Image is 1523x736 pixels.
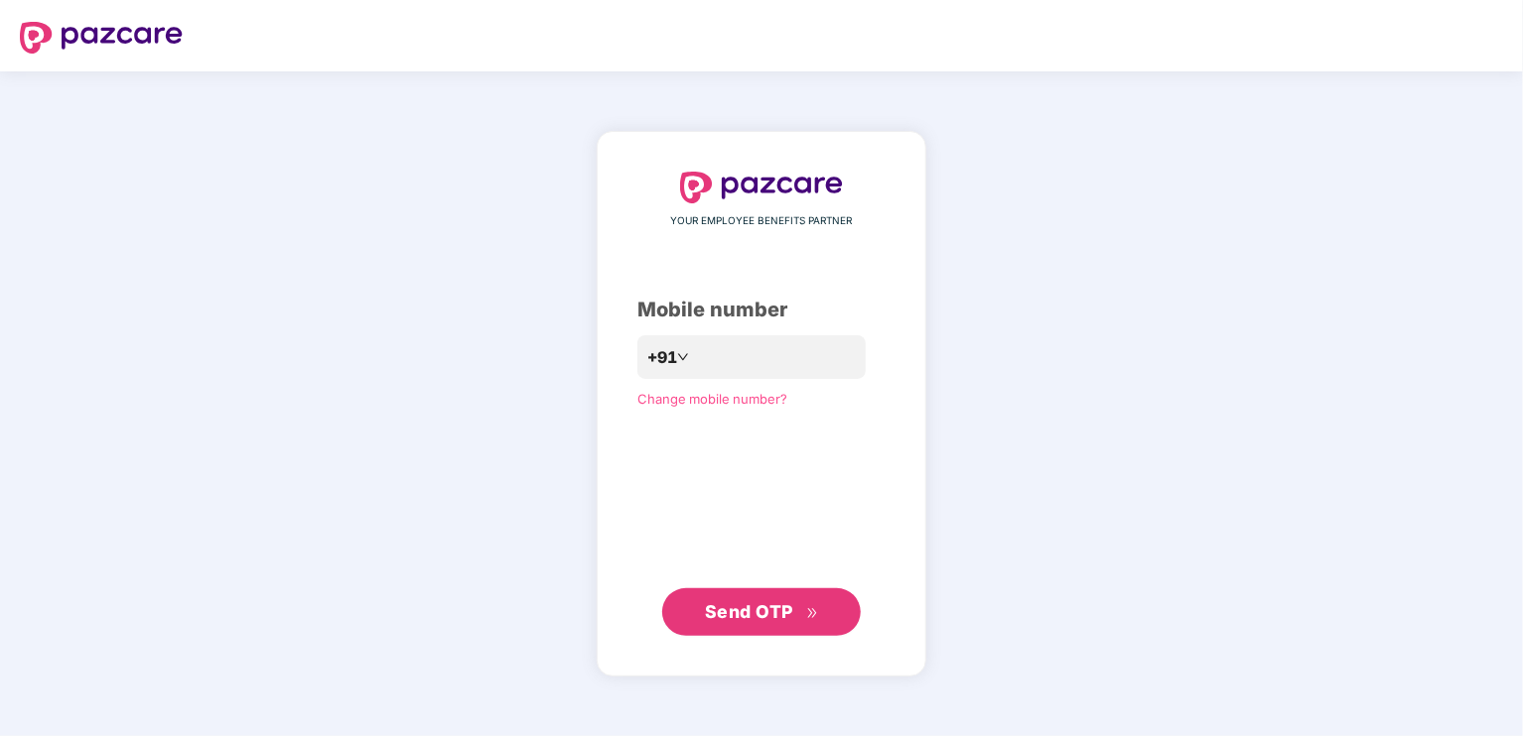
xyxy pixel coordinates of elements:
[637,295,886,325] div: Mobile number
[677,351,689,363] span: down
[671,213,853,229] span: YOUR EMPLOYEE BENEFITS PARTNER
[705,601,793,622] span: Send OTP
[680,172,843,203] img: logo
[647,345,677,370] span: +91
[662,588,861,636] button: Send OTPdouble-right
[20,22,183,54] img: logo
[806,607,819,620] span: double-right
[637,391,787,407] a: Change mobile number?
